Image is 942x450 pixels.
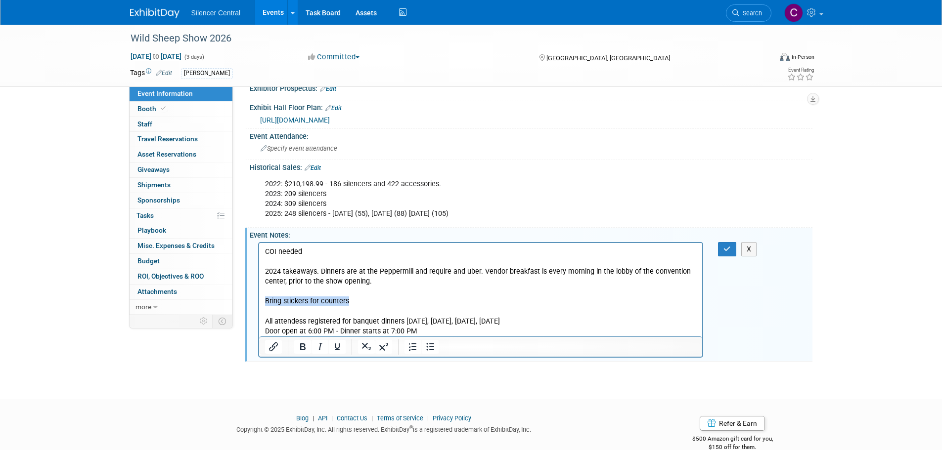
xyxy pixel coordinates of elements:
div: Event Format [713,51,815,66]
span: Shipments [137,181,171,189]
span: Event Information [137,89,193,97]
div: [PERSON_NAME] [181,68,233,79]
div: Exhibitor Prospectus: [250,81,812,94]
a: Refer & Earn [700,416,765,431]
span: (3 days) [183,54,204,60]
span: Sponsorships [137,196,180,204]
td: Personalize Event Tab Strip [195,315,213,327]
a: Asset Reservations [130,147,232,162]
div: Event Notes: [250,228,812,240]
a: API [318,414,327,422]
i: Booth reservation complete [161,106,166,111]
span: Giveaways [137,165,170,173]
a: Tasks [130,208,232,223]
button: X [741,242,757,256]
span: Staff [137,120,152,128]
td: Tags [130,68,172,79]
div: Exhibit Hall Floor Plan: [250,100,812,113]
a: Event Information [130,86,232,101]
button: Subscript [358,340,375,354]
a: Playbook [130,223,232,238]
a: Terms of Service [377,414,423,422]
a: Misc. Expenses & Credits [130,239,232,253]
span: Budget [137,257,160,265]
a: Budget [130,254,232,269]
div: Event Rating [787,68,814,73]
button: Bold [294,340,311,354]
div: 2022: $210,198.99 - 186 silencers and 422 accessories. 2023: 209 silencers 2024: 309 silencers 20... [258,174,704,224]
td: Toggle Event Tabs [212,315,232,327]
button: Underline [329,340,346,354]
a: Shipments [130,178,232,193]
button: Italic [312,340,328,354]
a: Booth [130,102,232,117]
a: Attachments [130,285,232,299]
img: ExhibitDay [130,8,179,18]
button: Committed [305,52,363,62]
button: Superscript [375,340,392,354]
a: ROI, Objectives & ROO [130,269,232,284]
span: Search [739,9,762,17]
a: Edit [325,105,342,112]
img: Format-Inperson.png [780,53,790,61]
span: | [425,414,431,422]
span: to [151,52,161,60]
span: Misc. Expenses & Credits [137,242,215,249]
div: Event Attendance: [250,129,812,141]
span: [GEOGRAPHIC_DATA], [GEOGRAPHIC_DATA] [546,54,670,62]
div: In-Person [791,53,814,61]
a: more [130,300,232,315]
sup: ® [409,425,413,430]
span: | [369,414,375,422]
span: Asset Reservations [137,150,196,158]
button: Insert/edit link [265,340,282,354]
span: [DATE] [DATE] [130,52,182,61]
div: Historical Sales: [250,160,812,173]
span: Silencer Central [191,9,241,17]
span: Booth [137,105,168,113]
a: Edit [156,70,172,77]
button: Bullet list [422,340,439,354]
img: Cade Cox [784,3,803,22]
div: Copyright © 2025 ExhibitDay, Inc. All rights reserved. ExhibitDay is a registered trademark of Ex... [130,423,638,434]
span: ROI, Objectives & ROO [137,272,204,280]
a: Edit [305,164,321,171]
span: Attachments [137,287,177,295]
a: Search [726,4,771,22]
a: Contact Us [337,414,367,422]
a: [URL][DOMAIN_NAME] [260,116,330,124]
span: more [135,303,151,311]
span: | [329,414,335,422]
span: Tasks [136,211,154,219]
span: Playbook [137,226,166,234]
a: Edit [320,85,336,92]
a: Sponsorships [130,193,232,208]
span: | [310,414,316,422]
a: Travel Reservations [130,132,232,147]
span: Travel Reservations [137,135,198,143]
a: Giveaways [130,163,232,177]
div: Wild Sheep Show 2026 [127,30,757,47]
button: Numbered list [404,340,421,354]
a: Blog [296,414,309,422]
a: Staff [130,117,232,132]
iframe: Rich Text Area [259,243,703,336]
a: Privacy Policy [433,414,471,422]
span: Specify event attendance [261,145,337,152]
